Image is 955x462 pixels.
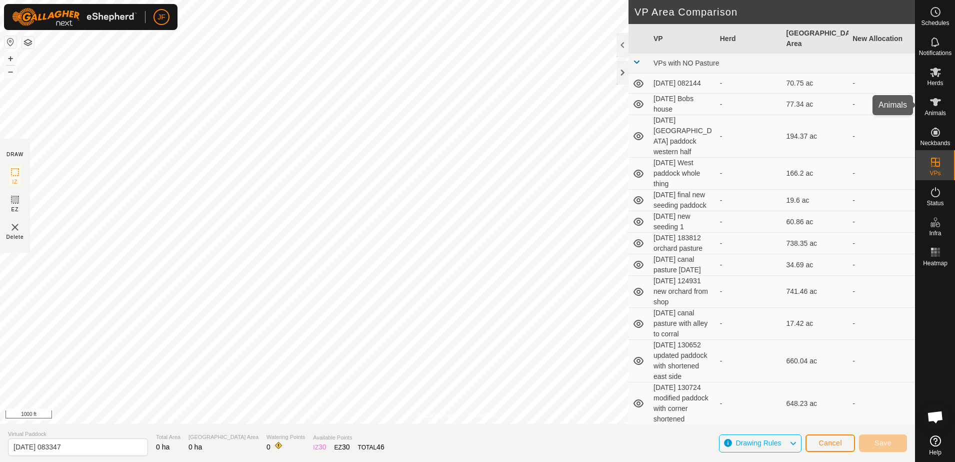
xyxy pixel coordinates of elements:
[649,254,716,276] td: [DATE] canal pasture [DATE]
[649,24,716,54] th: VP
[649,308,716,340] td: [DATE] canal pasture with alley to corral
[376,443,384,451] span: 46
[848,94,915,115] td: -
[848,308,915,340] td: -
[11,206,19,213] span: EZ
[848,190,915,211] td: -
[782,115,849,158] td: 194.37 ac
[720,168,778,179] div: -
[634,6,915,18] h2: VP Area Comparison
[782,211,849,233] td: 60.86 ac
[12,8,137,26] img: Gallagher Logo
[720,99,778,110] div: -
[188,433,258,441] span: [GEOGRAPHIC_DATA] Area
[418,411,455,420] a: Privacy Policy
[923,260,947,266] span: Heatmap
[318,443,326,451] span: 30
[720,195,778,206] div: -
[929,170,940,176] span: VPs
[342,443,350,451] span: 30
[818,439,842,447] span: Cancel
[848,115,915,158] td: -
[782,233,849,254] td: 738.35 ac
[649,190,716,211] td: [DATE] final new seeding paddock
[926,200,943,206] span: Status
[649,115,716,158] td: [DATE] [GEOGRAPHIC_DATA] paddock western half
[848,158,915,190] td: -
[313,442,326,452] div: IZ
[848,233,915,254] td: -
[805,434,855,452] button: Cancel
[782,308,849,340] td: 17.42 ac
[929,449,941,455] span: Help
[6,233,24,241] span: Delete
[927,80,943,86] span: Herds
[188,443,202,451] span: 0 ha
[6,151,23,158] div: DRAW
[782,74,849,94] td: 70.75 ac
[720,238,778,249] div: -
[848,254,915,276] td: -
[467,411,497,420] a: Contact Us
[157,12,165,23] span: JF
[720,131,778,142] div: -
[735,439,781,447] span: Drawing Rules
[920,402,950,432] div: Open chat
[921,20,949,26] span: Schedules
[649,340,716,382] td: [DATE] 130652 updated paddock with shortened east side
[720,286,778,297] div: -
[156,433,180,441] span: Total Area
[649,94,716,115] td: [DATE] Bobs house
[8,430,148,438] span: Virtual Paddock
[848,74,915,94] td: -
[782,340,849,382] td: 660.04 ac
[782,382,849,425] td: 648.23 ac
[720,398,778,409] div: -
[924,110,946,116] span: Animals
[874,439,891,447] span: Save
[653,59,719,67] span: VPs with NO Pasture
[649,276,716,308] td: [DATE] 124931 new orchard from shop
[929,230,941,236] span: Infra
[915,431,955,459] a: Help
[9,221,21,233] img: VP
[782,276,849,308] td: 741.46 ac
[720,318,778,329] div: -
[649,233,716,254] td: [DATE] 183812 orchard pasture
[720,260,778,270] div: -
[12,178,18,186] span: IZ
[782,190,849,211] td: 19.6 ac
[848,24,915,54] th: New Allocation
[266,433,305,441] span: Watering Points
[649,211,716,233] td: [DATE] new seeding 1
[22,37,34,49] button: Map Layers
[716,24,782,54] th: Herd
[919,50,951,56] span: Notifications
[266,443,270,451] span: 0
[920,140,950,146] span: Neckbands
[649,382,716,425] td: [DATE] 130724 modified paddock with corner shortened
[4,36,16,48] button: Reset Map
[848,340,915,382] td: -
[720,78,778,89] div: -
[848,211,915,233] td: -
[720,356,778,366] div: -
[334,442,350,452] div: EZ
[4,53,16,65] button: +
[313,433,384,442] span: Available Points
[649,74,716,94] td: [DATE] 082144
[358,442,384,452] div: TOTAL
[859,434,907,452] button: Save
[782,24,849,54] th: [GEOGRAPHIC_DATA] Area
[4,66,16,78] button: –
[782,94,849,115] td: 77.34 ac
[649,158,716,190] td: [DATE] West paddock whole thing
[848,276,915,308] td: -
[156,443,169,451] span: 0 ha
[720,217,778,227] div: -
[848,382,915,425] td: -
[782,158,849,190] td: 166.2 ac
[782,254,849,276] td: 34.69 ac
